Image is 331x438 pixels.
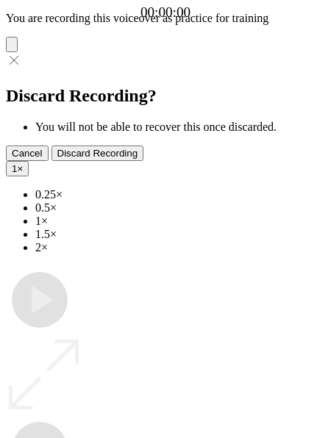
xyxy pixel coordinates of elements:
button: 1× [6,161,29,176]
li: 1× [35,215,325,228]
a: 00:00:00 [140,4,191,21]
li: 0.5× [35,201,325,215]
span: 1 [12,163,17,174]
li: 0.25× [35,188,325,201]
li: 1.5× [35,228,325,241]
button: Cancel [6,146,49,161]
button: Discard Recording [51,146,144,161]
li: You will not be able to recover this once discarded. [35,121,325,134]
li: 2× [35,241,325,254]
p: You are recording this voiceover as practice for training [6,12,325,25]
h2: Discard Recording? [6,86,325,106]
